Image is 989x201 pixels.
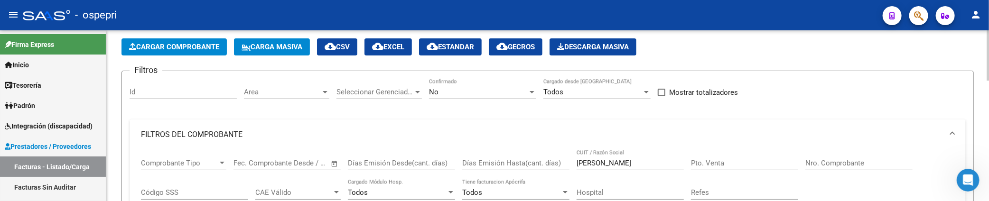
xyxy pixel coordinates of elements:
[5,141,91,152] span: Prestadores / Proveedores
[364,38,412,55] button: EXCEL
[669,87,738,98] span: Mostrar totalizadores
[130,64,162,77] h3: Filtros
[325,43,350,51] span: CSV
[550,38,636,55] app-download-masive: Descarga masiva de comprobantes (adjuntos)
[329,158,340,169] button: Open calendar
[242,43,302,51] span: Carga Masiva
[5,121,93,131] span: Integración (discapacidad)
[970,9,981,20] mat-icon: person
[429,88,439,96] span: No
[233,159,272,167] input: Fecha inicio
[348,188,368,197] span: Todos
[129,43,219,51] span: Cargar Comprobante
[427,43,474,51] span: Estandar
[372,43,404,51] span: EXCEL
[5,39,54,50] span: Firma Express
[336,88,413,96] span: Seleccionar Gerenciador
[496,43,535,51] span: Gecros
[5,80,41,91] span: Tesorería
[496,41,508,52] mat-icon: cloud_download
[419,38,482,55] button: Estandar
[5,100,35,111] span: Padrón
[244,88,321,96] span: Area
[325,41,336,52] mat-icon: cloud_download
[280,159,327,167] input: Fecha fin
[427,41,438,52] mat-icon: cloud_download
[557,43,629,51] span: Descarga Masiva
[957,169,980,192] iframe: Intercom live chat
[130,119,966,150] mat-expansion-panel-header: FILTROS DEL COMPROBANTE
[489,38,542,55] button: Gecros
[121,38,227,55] button: Cargar Comprobante
[255,188,332,197] span: CAE Válido
[141,129,943,140] mat-panel-title: FILTROS DEL COMPROBANTE
[234,38,310,55] button: Carga Masiva
[5,60,29,70] span: Inicio
[75,5,117,26] span: - ospepri
[141,159,218,167] span: Comprobante Tipo
[550,38,636,55] button: Descarga Masiva
[372,41,383,52] mat-icon: cloud_download
[317,38,357,55] button: CSV
[462,188,482,197] span: Todos
[8,9,19,20] mat-icon: menu
[543,88,563,96] span: Todos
